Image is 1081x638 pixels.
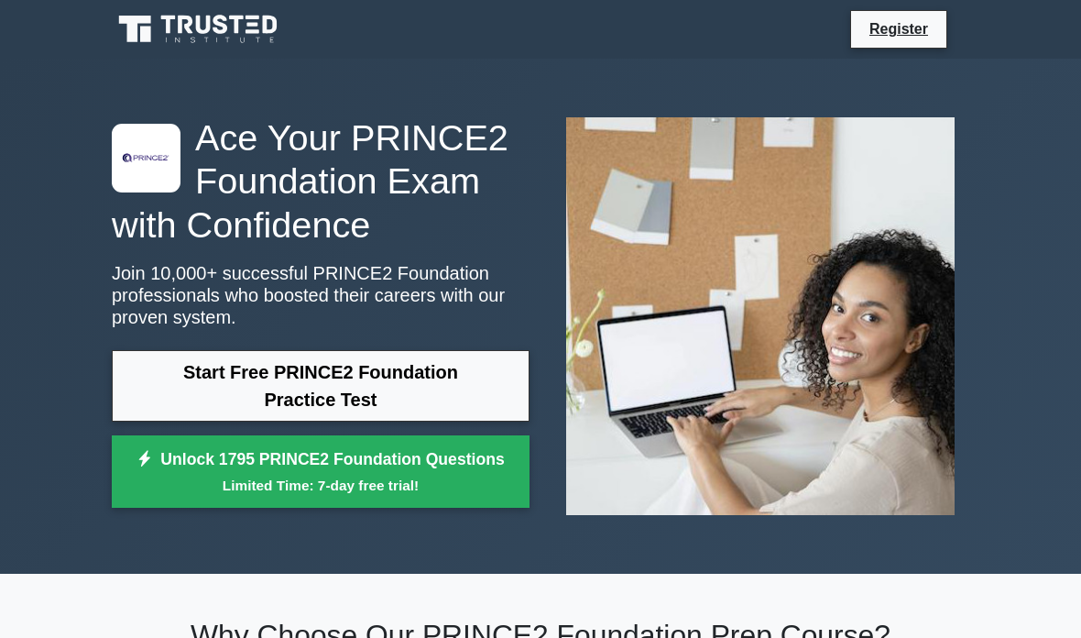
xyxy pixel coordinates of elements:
[112,350,530,422] a: Start Free PRINCE2 Foundation Practice Test
[112,262,530,328] p: Join 10,000+ successful PRINCE2 Foundation professionals who boosted their careers with our prove...
[858,17,939,40] a: Register
[112,116,530,247] h1: Ace Your PRINCE2 Foundation Exam with Confidence
[112,435,530,509] a: Unlock 1795 PRINCE2 Foundation QuestionsLimited Time: 7-day free trial!
[135,475,507,496] small: Limited Time: 7-day free trial!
